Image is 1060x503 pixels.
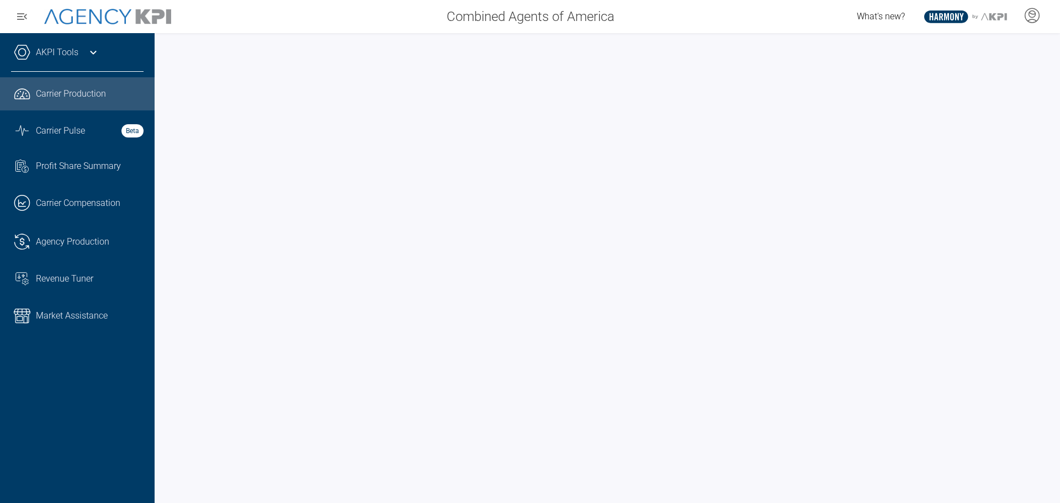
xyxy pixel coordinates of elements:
[447,7,614,27] span: Combined Agents of America
[36,272,93,285] span: Revenue Tuner
[36,46,78,59] a: AKPI Tools
[36,309,108,322] span: Market Assistance
[121,124,144,137] strong: Beta
[36,197,120,210] span: Carrier Compensation
[857,11,905,22] span: What's new?
[44,9,171,25] img: AgencyKPI
[36,87,106,100] span: Carrier Production
[36,160,121,173] span: Profit Share Summary
[36,235,109,248] span: Agency Production
[36,124,85,137] span: Carrier Pulse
